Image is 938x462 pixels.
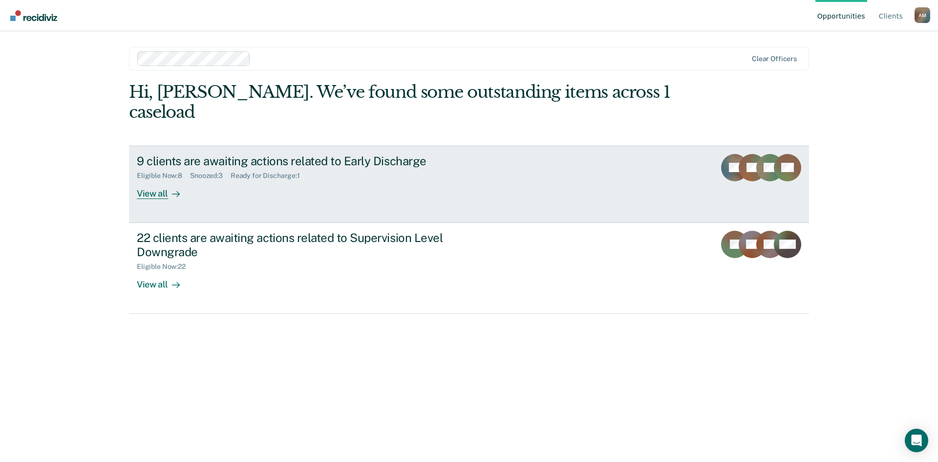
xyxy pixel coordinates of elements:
[129,82,673,122] div: Hi, [PERSON_NAME]. We’ve found some outstanding items across 1 caseload
[137,154,480,168] div: 9 clients are awaiting actions related to Early Discharge
[129,223,809,314] a: 22 clients are awaiting actions related to Supervision Level DowngradeEligible Now:22View all
[10,10,57,21] img: Recidiviz
[915,7,930,23] div: A M
[231,172,308,180] div: Ready for Discharge : 1
[137,271,192,290] div: View all
[190,172,231,180] div: Snoozed : 3
[137,172,190,180] div: Eligible Now : 8
[137,231,480,259] div: 22 clients are awaiting actions related to Supervision Level Downgrade
[915,7,930,23] button: Profile dropdown button
[137,180,192,199] div: View all
[752,55,797,63] div: Clear officers
[905,429,928,452] div: Open Intercom Messenger
[137,263,193,271] div: Eligible Now : 22
[129,146,809,223] a: 9 clients are awaiting actions related to Early DischargeEligible Now:8Snoozed:3Ready for Dischar...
